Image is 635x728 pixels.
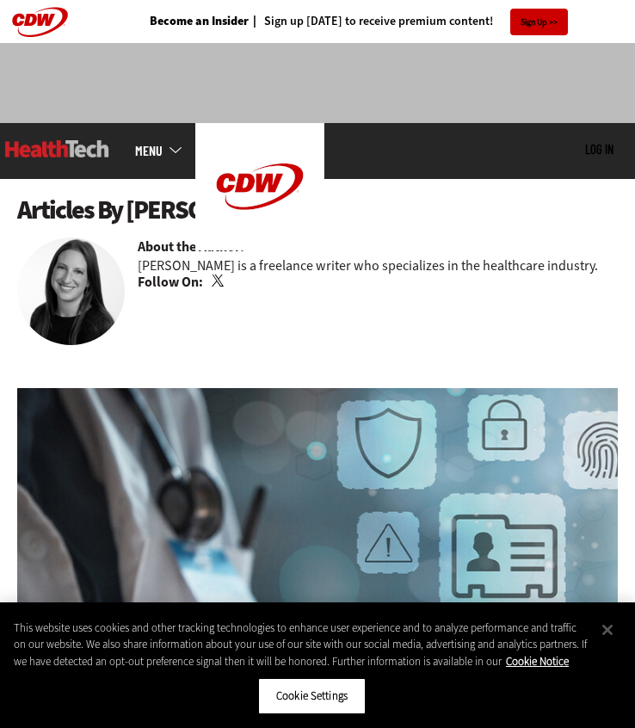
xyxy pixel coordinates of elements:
div: User menu [585,142,613,158]
a: mobile-menu [135,144,195,157]
button: Cookie Settings [258,678,366,714]
a: Log in [585,141,613,157]
img: Home [5,140,109,157]
a: Sign up [DATE] to receive premium content! [249,15,493,28]
b: Follow On: [138,273,203,292]
a: Become an Insider [150,15,249,28]
img: Doctor using secure tablet [17,388,618,713]
img: Home [195,123,324,250]
a: Twitter [212,275,227,288]
a: Sign Up [510,9,568,35]
a: CDW [195,237,324,255]
a: More information about your privacy [506,654,569,669]
img: Erin Laviola [17,238,125,345]
p: [PERSON_NAME] is a freelance writer who specializes in the healthcare industry. [138,256,598,275]
div: This website uses cookies and other tracking technologies to enhance user experience and to analy... [14,620,589,670]
button: Close [589,611,626,649]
